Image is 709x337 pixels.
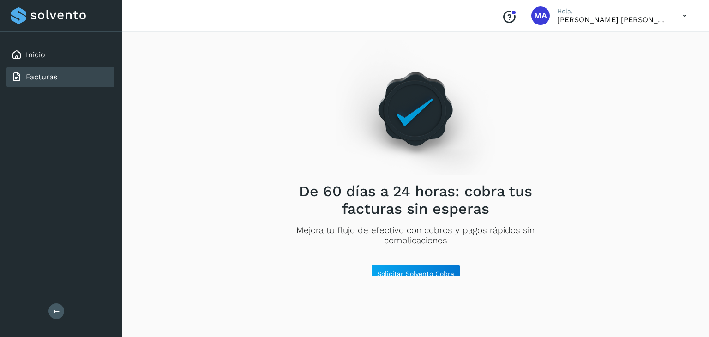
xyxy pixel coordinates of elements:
a: Facturas [26,72,57,81]
img: Empty state image [336,40,495,175]
a: Inicio [26,50,45,59]
p: MARCO ANTONIO MARTINEZ [557,15,668,24]
p: Mejora tu flujo de efectivo con cobros y pagos rápidos sin complicaciones [284,225,547,247]
div: Facturas [6,67,114,87]
p: Hola, [557,7,668,15]
button: Solicitar Solvento Cobra [371,265,460,283]
div: Inicio [6,45,114,65]
span: Solicitar Solvento Cobra [377,271,454,277]
h2: De 60 días a 24 horas: cobra tus facturas sin esperas [284,182,547,218]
